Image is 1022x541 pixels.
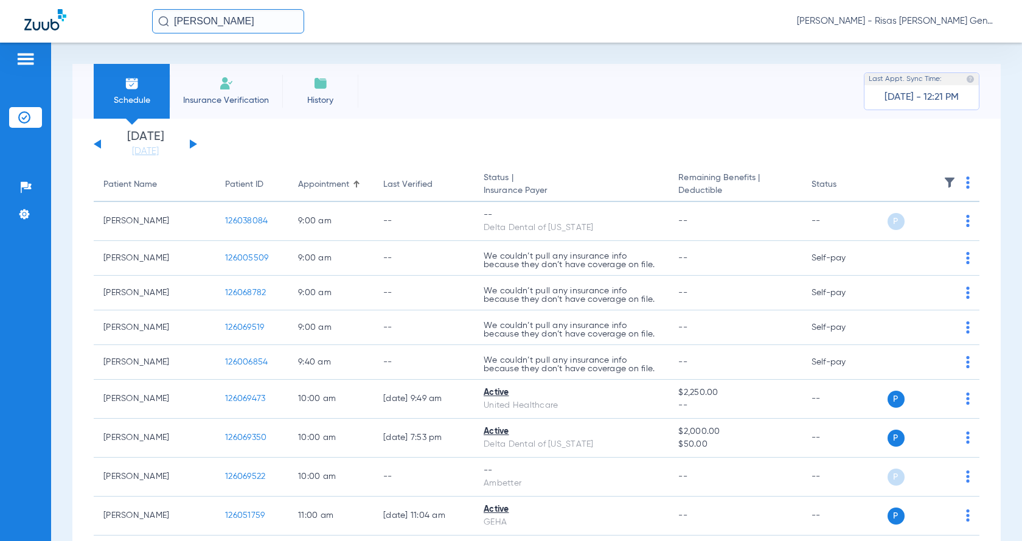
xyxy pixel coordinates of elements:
[484,477,659,490] div: Ambetter
[474,168,669,202] th: Status |
[103,178,157,191] div: Patient Name
[484,516,659,529] div: GEHA
[225,254,268,262] span: 126005509
[225,472,265,481] span: 126069522
[109,131,182,158] li: [DATE]
[669,168,801,202] th: Remaining Benefits |
[313,76,328,91] img: History
[225,178,263,191] div: Patient ID
[888,213,905,230] span: P
[944,176,956,189] img: filter.svg
[888,508,905,525] span: P
[291,94,349,106] span: History
[678,425,791,438] span: $2,000.00
[288,202,374,241] td: 9:00 AM
[802,202,884,241] td: --
[484,287,659,304] p: We couldn’t pull any insurance info because they don’t have coverage on file.
[374,458,474,497] td: --
[103,178,206,191] div: Patient Name
[484,321,659,338] p: We couldn’t pull any insurance info because they don’t have coverage on file.
[966,431,970,444] img: group-dot-blue.svg
[94,276,215,310] td: [PERSON_NAME]
[802,380,884,419] td: --
[225,433,266,442] span: 126069350
[374,241,474,276] td: --
[288,458,374,497] td: 10:00 AM
[888,469,905,486] span: P
[94,497,215,536] td: [PERSON_NAME]
[966,176,970,189] img: group-dot-blue.svg
[94,458,215,497] td: [PERSON_NAME]
[374,419,474,458] td: [DATE] 7:53 PM
[374,345,474,380] td: --
[484,464,659,477] div: --
[888,391,905,408] span: P
[484,252,659,269] p: We couldn’t pull any insurance info because they don’t have coverage on file.
[966,287,970,299] img: group-dot-blue.svg
[966,470,970,483] img: group-dot-blue.svg
[678,323,687,332] span: --
[288,497,374,536] td: 11:00 AM
[94,241,215,276] td: [PERSON_NAME]
[374,202,474,241] td: --
[678,511,687,520] span: --
[374,310,474,345] td: --
[225,394,265,403] span: 126069473
[678,438,791,451] span: $50.00
[678,399,791,412] span: --
[484,425,659,438] div: Active
[797,15,998,27] span: [PERSON_NAME] - Risas [PERSON_NAME] General
[802,276,884,310] td: Self-pay
[288,276,374,310] td: 9:00 AM
[94,310,215,345] td: [PERSON_NAME]
[225,323,264,332] span: 126069519
[802,310,884,345] td: Self-pay
[225,217,268,225] span: 126038084
[374,497,474,536] td: [DATE] 11:04 AM
[678,472,687,481] span: --
[219,76,234,91] img: Manual Insurance Verification
[374,276,474,310] td: --
[966,356,970,368] img: group-dot-blue.svg
[966,215,970,227] img: group-dot-blue.svg
[966,252,970,264] img: group-dot-blue.svg
[298,178,364,191] div: Appointment
[961,483,1022,541] div: Chat Widget
[109,145,182,158] a: [DATE]
[678,288,687,297] span: --
[288,310,374,345] td: 9:00 AM
[888,430,905,447] span: P
[802,345,884,380] td: Self-pay
[125,76,139,91] img: Schedule
[484,438,659,451] div: Delta Dental of [US_STATE]
[383,178,464,191] div: Last Verified
[484,356,659,373] p: We couldn’t pull any insurance info because they don’t have coverage on file.
[802,168,884,202] th: Status
[94,380,215,419] td: [PERSON_NAME]
[802,497,884,536] td: --
[24,9,66,30] img: Zuub Logo
[298,178,349,191] div: Appointment
[94,202,215,241] td: [PERSON_NAME]
[103,94,161,106] span: Schedule
[484,386,659,399] div: Active
[383,178,433,191] div: Last Verified
[225,511,265,520] span: 126051759
[94,419,215,458] td: [PERSON_NAME]
[288,419,374,458] td: 10:00 AM
[678,254,687,262] span: --
[484,399,659,412] div: United Healthcare
[16,52,35,66] img: hamburger-icon
[484,184,659,197] span: Insurance Payer
[802,241,884,276] td: Self-pay
[225,178,279,191] div: Patient ID
[802,458,884,497] td: --
[288,380,374,419] td: 10:00 AM
[152,9,304,33] input: Search for patients
[225,288,266,297] span: 126068782
[678,358,687,366] span: --
[678,386,791,399] span: $2,250.00
[802,419,884,458] td: --
[288,345,374,380] td: 9:40 AM
[158,16,169,27] img: Search Icon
